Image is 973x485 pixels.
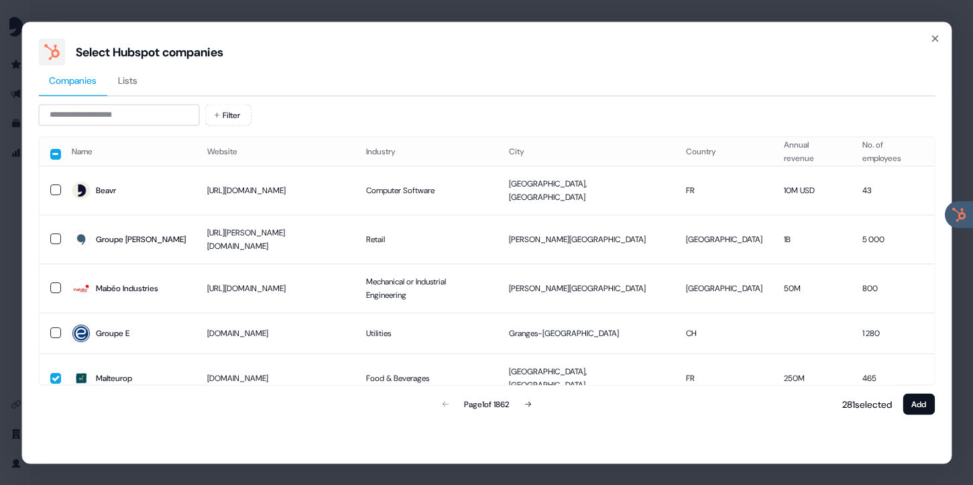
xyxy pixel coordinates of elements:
[851,313,934,354] td: 1 280
[95,281,158,294] div: Mabéo Industries
[498,313,675,354] td: Granges-[GEOGRAPHIC_DATA]
[498,264,675,313] td: [PERSON_NAME][GEOGRAPHIC_DATA]
[196,215,355,264] td: [URL][PERSON_NAME][DOMAIN_NAME]
[60,137,196,166] th: Name
[773,354,852,402] td: 250M
[675,264,773,313] td: [GEOGRAPHIC_DATA]
[95,232,185,246] div: Groupe [PERSON_NAME]
[675,313,773,354] td: CH
[773,137,852,166] th: Annual revenue
[773,215,852,264] td: 1B
[355,166,498,215] td: Computer Software
[205,104,251,125] button: Filter
[196,313,355,354] td: [DOMAIN_NAME]
[851,166,934,215] td: 43
[196,166,355,215] td: [URL][DOMAIN_NAME]
[675,137,773,166] th: Country
[498,215,675,264] td: [PERSON_NAME][GEOGRAPHIC_DATA]
[49,73,97,87] span: Companies
[196,354,355,402] td: [DOMAIN_NAME]
[76,44,223,60] div: Select Hubspot companies
[355,137,498,166] th: Industry
[675,354,773,402] td: FR
[851,215,934,264] td: 5 000
[851,354,934,402] td: 465
[773,166,852,215] td: 10M USD
[95,183,115,197] div: Beavr
[464,397,509,411] div: Page 1 of 1862
[675,166,773,215] td: FR
[355,313,498,354] td: Utilities
[196,137,355,166] th: Website
[95,371,131,384] div: Malteurop
[498,137,675,166] th: City
[903,393,935,415] button: Add
[773,264,852,313] td: 50M
[837,397,892,411] p: 281 selected
[498,354,675,402] td: [GEOGRAPHIC_DATA], [GEOGRAPHIC_DATA]
[196,264,355,313] td: [URL][DOMAIN_NAME]
[498,166,675,215] td: [GEOGRAPHIC_DATA], [GEOGRAPHIC_DATA]
[851,264,934,313] td: 800
[355,215,498,264] td: Retail
[675,215,773,264] td: [GEOGRAPHIC_DATA]
[355,354,498,402] td: Food & Beverages
[851,137,934,166] th: No. of employees
[355,264,498,313] td: Mechanical or Industrial Engineering
[118,73,137,87] span: Lists
[95,326,129,339] div: Groupe E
